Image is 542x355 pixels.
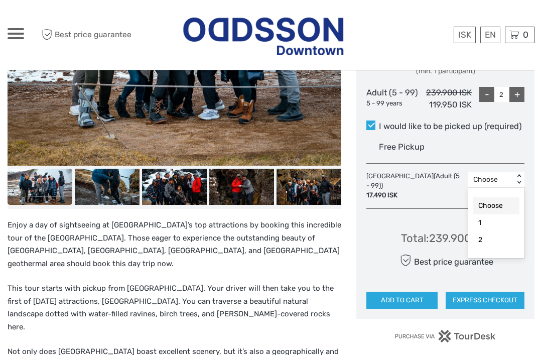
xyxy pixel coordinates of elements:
[277,169,341,205] img: 5e2dd1a9fad442efb714657e83cceae1_slider_thumbnail.jpeg
[366,99,419,108] div: 5 - 99 years
[509,87,524,102] div: +
[473,231,519,249] div: 2
[473,197,519,214] div: Choose
[419,99,472,111] div: 119.950 ISK
[209,169,274,205] img: 8ed641b649db43db8aff096d00b5a6dc_slider_thumbnail.jpeg
[182,10,345,60] img: Reykjavik Residence
[480,27,500,43] div: EN
[366,292,438,309] button: ADD TO CART
[401,230,490,246] div: Total : 239.900 ISK
[479,87,494,102] div: -
[8,282,341,333] p: This tour starts with pickup from [GEOGRAPHIC_DATA]. Your driver will then take you to the first ...
[521,30,530,40] span: 0
[394,330,496,342] img: PurchaseViaTourDesk.png
[366,66,524,76] div: (min. 1 participant)
[75,169,140,205] img: 821b031bfdd14464aa777dfe27a97979_slider_thumbnail.jpeg
[115,16,127,28] button: Open LiveChat chat widget
[8,169,72,205] img: e6da3d7817c14288963066691b3b6f6d_slider_thumbnail.jpeg
[366,172,468,200] div: [GEOGRAPHIC_DATA] (Adult (5 - 99))
[366,191,463,200] div: 17.490 ISK
[473,214,519,231] div: 1
[515,174,523,185] div: < >
[446,292,524,309] button: EXPRESS CHECKOUT
[473,175,509,185] div: Choose
[366,121,524,133] label: I would like to be picked up (required)
[458,30,471,40] span: ISK
[14,18,113,26] p: We're away right now. Please check back later!
[39,27,140,43] span: Best price guarantee
[419,87,472,99] div: 239.900 ISK
[8,219,341,270] p: Enjoy a day of sightseeing at [GEOGRAPHIC_DATA]’s top attractions by booking this incredible tour...
[142,169,207,205] img: 1e04ea4a265b4192a7ad39d092eb520d_slider_thumbnail.jpeg
[366,87,419,110] div: Adult (5 - 99)
[397,252,493,269] div: Best price guarantee
[379,142,425,152] span: Free Pickup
